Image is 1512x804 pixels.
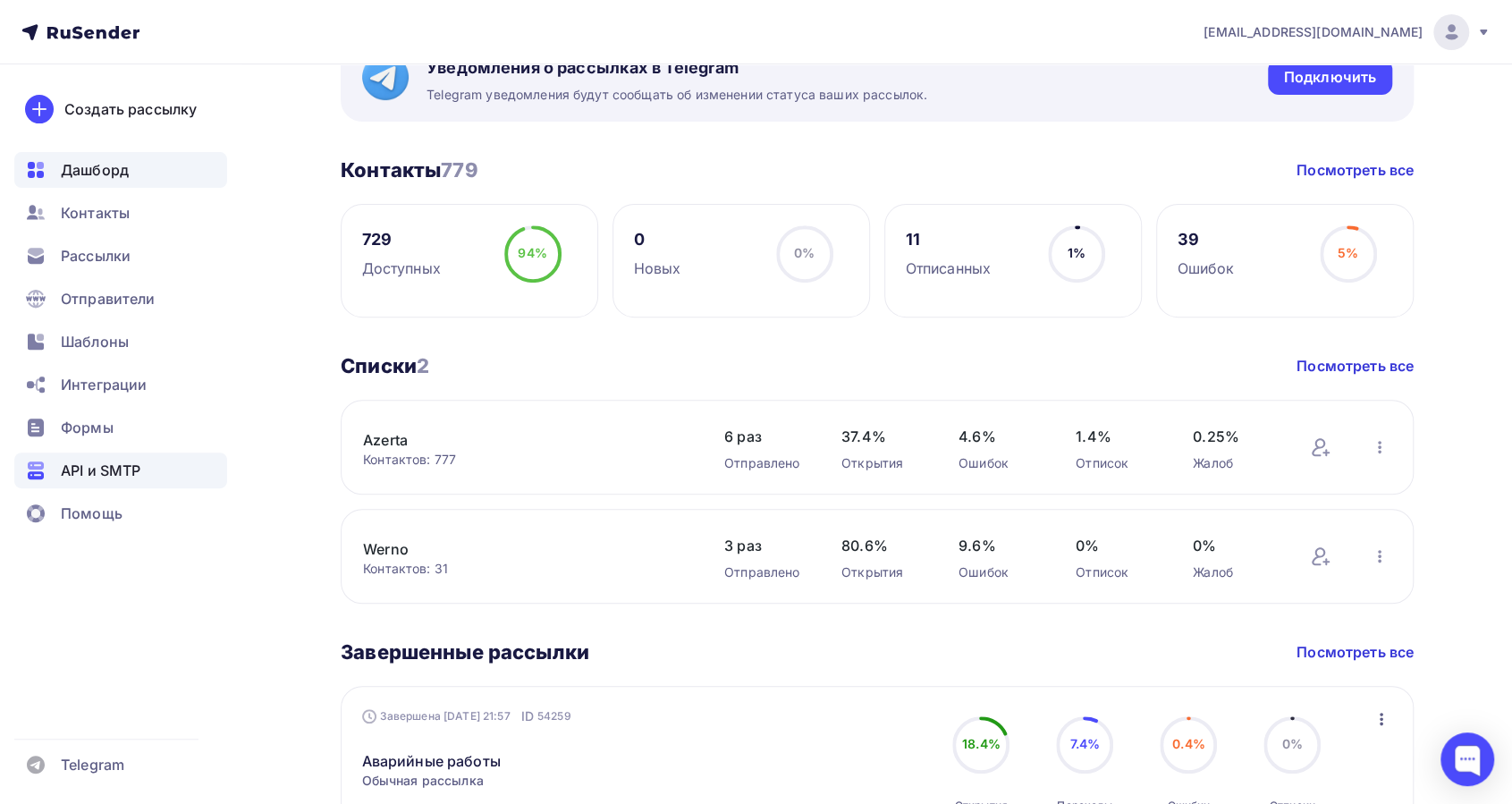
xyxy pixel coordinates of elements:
[841,426,923,447] span: 37.4%
[1076,563,1157,581] div: Отписок
[1193,563,1274,581] div: Жалоб
[14,281,227,317] a: Отправители
[14,195,227,231] a: Контакты
[537,707,571,725] span: 54259
[341,157,478,182] h3: Контакты
[441,158,477,182] span: 779
[1069,736,1100,751] span: 7.4%
[61,202,130,224] span: Контакты
[1297,159,1414,181] a: Посмотреть все
[427,57,927,79] span: Уведомления о рассылках в Telegram
[1178,229,1235,250] div: 39
[362,772,484,790] span: Обычная рассылка
[1338,245,1358,260] span: 5%
[1297,355,1414,377] a: Посмотреть все
[362,229,441,250] div: 729
[14,324,227,360] a: Шаблоны
[363,538,667,560] a: Werno
[724,563,806,581] div: Отправлено
[1172,736,1205,751] span: 0.4%
[959,563,1040,581] div: Ошибок
[14,238,227,274] a: Рассылки
[841,563,923,581] div: Открытия
[362,258,441,279] div: Доступных
[362,707,571,725] div: Завершена [DATE] 21:57
[64,98,197,120] div: Создать рассылку
[61,159,129,181] span: Дашборд
[724,454,806,472] div: Отправлено
[794,245,815,260] span: 0%
[1076,535,1157,556] span: 0%
[724,426,806,447] span: 6 раз
[634,229,681,250] div: 0
[341,353,429,378] h3: Списки
[14,410,227,445] a: Формы
[959,426,1040,447] span: 4.6%
[724,535,806,556] span: 3 раз
[61,331,129,352] span: Шаблоны
[518,245,546,260] span: 94%
[959,535,1040,556] span: 9.6%
[1193,454,1274,472] div: Жалоб
[363,451,688,469] div: Контактов: 777
[14,152,227,188] a: Дашборд
[417,354,429,377] span: 2
[634,258,681,279] div: Новых
[1284,67,1376,88] div: Подключить
[962,736,1001,751] span: 18.4%
[61,288,156,309] span: Отправители
[959,454,1040,472] div: Ошибок
[61,503,122,524] span: Помощь
[1067,245,1085,260] span: 1%
[1076,426,1157,447] span: 1.4%
[841,535,923,556] span: 80.6%
[61,754,124,775] span: Telegram
[841,454,923,472] div: Открытия
[1076,454,1157,472] div: Отписок
[363,560,688,578] div: Контактов: 31
[362,750,501,772] a: Аварийные работы
[521,707,534,725] span: ID
[61,460,140,481] span: API и SMTP
[1204,23,1423,41] span: [EMAIL_ADDRESS][DOMAIN_NAME]
[1204,14,1491,50] a: [EMAIL_ADDRESS][DOMAIN_NAME]
[906,258,991,279] div: Отписанных
[363,429,667,451] a: Azerta
[1282,736,1303,751] span: 0%
[1297,641,1414,663] a: Посмотреть все
[61,245,131,267] span: Рассылки
[427,86,927,104] span: Telegram уведомления будут сообщать об изменении статуса ваших рассылок.
[1178,258,1235,279] div: Ошибок
[1193,426,1274,447] span: 0.25%
[61,417,114,438] span: Формы
[1193,535,1274,556] span: 0%
[61,374,147,395] span: Интеграции
[906,229,991,250] div: 11
[341,639,589,664] h3: Завершенные рассылки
